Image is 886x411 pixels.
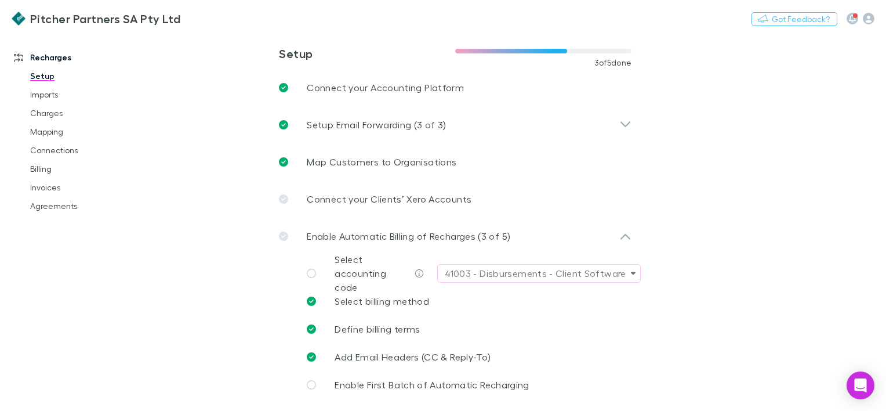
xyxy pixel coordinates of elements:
a: Recharges [2,48,152,67]
span: Select billing method [335,295,429,307]
a: Invoices [19,178,152,197]
p: Map Customers to Organisations [307,155,456,169]
div: 41003 - Disbursements - Client Software [445,266,626,280]
h3: Pitcher Partners SA Pty Ltd [30,12,180,26]
p: Setup Email Forwarding (3 of 3) [307,118,446,132]
button: Got Feedback? [751,12,837,26]
a: Pitcher Partners SA Pty Ltd [5,5,187,33]
a: Add Email Headers (CC & Reply-To) [297,343,641,371]
a: Mapping [19,122,152,141]
p: Connect your Clients’ Xero Accounts [307,192,471,206]
a: Enable First Batch of Automatic Recharging [297,371,641,399]
a: Connect your Clients’ Xero Accounts [270,181,641,218]
div: Enable Automatic Billing of Recharges (3 of 5) [270,218,641,255]
div: Setup Email Forwarding (3 of 3) [270,106,641,143]
span: 3 of 5 done [594,58,632,67]
a: Charges [19,104,152,122]
span: Define billing terms [335,323,420,334]
a: Imports [19,85,152,104]
p: Connect your Accounting Platform [307,81,464,95]
a: Billing [19,160,152,178]
a: Agreements [19,197,152,215]
a: Map Customers to Organisations [270,143,641,181]
span: Add Email Headers (CC & Reply-To) [335,351,491,362]
img: Pitcher Partners SA Pty Ltd's Logo [12,12,26,26]
span: Select accounting code [335,254,386,293]
div: Open Intercom Messenger [847,372,874,399]
a: Connect your Accounting Platform [270,69,641,106]
span: Enable First Batch of Automatic Recharging [335,379,529,390]
p: Enable Automatic Billing of Recharges (3 of 5) [307,229,510,243]
a: Setup [19,67,152,85]
h3: Setup [279,46,455,60]
a: Define billing terms [297,315,641,343]
button: 41003 - Disbursements - Client Software [437,264,641,283]
a: Connections [19,141,152,160]
a: Select billing method [297,287,641,315]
